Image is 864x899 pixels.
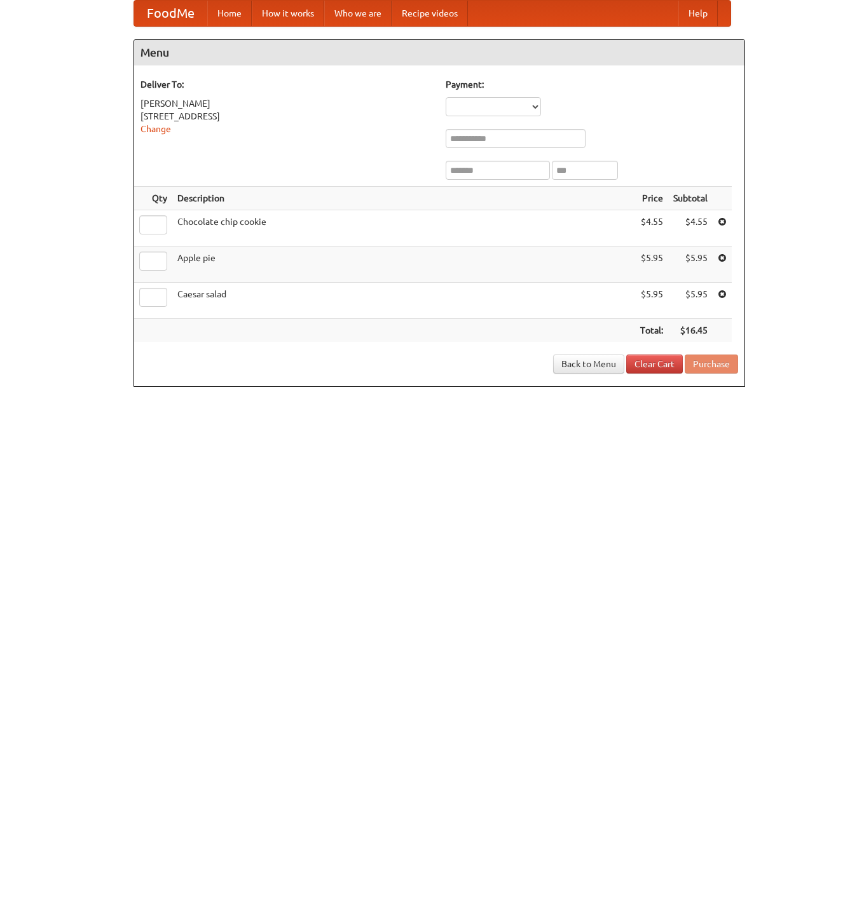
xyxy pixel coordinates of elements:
[141,110,433,123] div: [STREET_ADDRESS]
[685,355,738,374] button: Purchase
[392,1,468,26] a: Recipe videos
[635,187,668,210] th: Price
[668,187,713,210] th: Subtotal
[134,40,744,65] h4: Menu
[172,210,635,247] td: Chocolate chip cookie
[635,283,668,319] td: $5.95
[134,187,172,210] th: Qty
[252,1,324,26] a: How it works
[141,97,433,110] div: [PERSON_NAME]
[324,1,392,26] a: Who we are
[678,1,718,26] a: Help
[172,283,635,319] td: Caesar salad
[635,210,668,247] td: $4.55
[446,78,738,91] h5: Payment:
[172,187,635,210] th: Description
[626,355,683,374] a: Clear Cart
[635,319,668,342] th: Total:
[207,1,252,26] a: Home
[668,283,713,319] td: $5.95
[668,247,713,283] td: $5.95
[172,247,635,283] td: Apple pie
[134,1,207,26] a: FoodMe
[635,247,668,283] td: $5.95
[141,78,433,91] h5: Deliver To:
[141,124,171,134] a: Change
[553,355,624,374] a: Back to Menu
[668,210,713,247] td: $4.55
[668,319,713,342] th: $16.45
